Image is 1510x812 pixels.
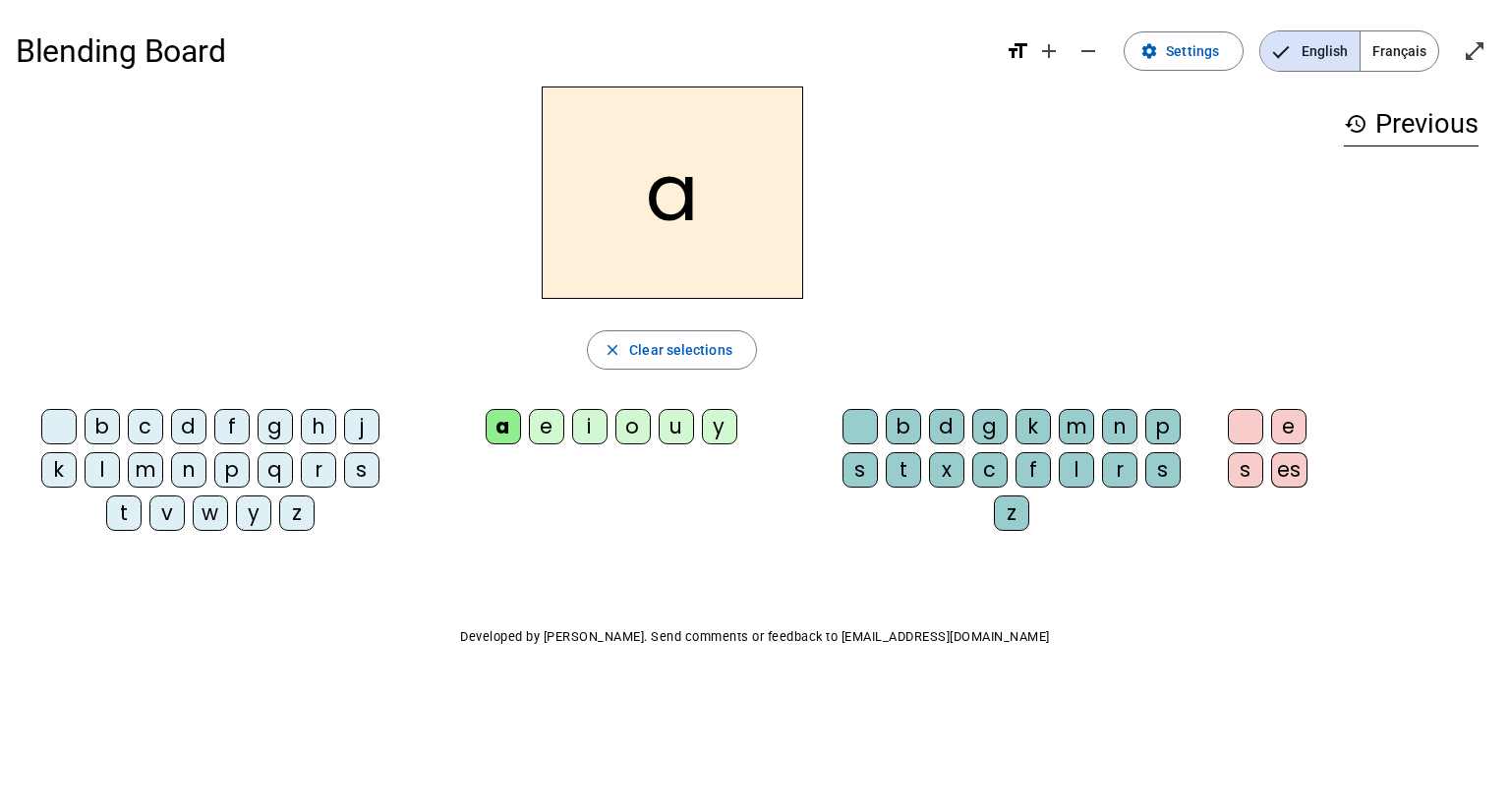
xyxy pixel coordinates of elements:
[1271,452,1307,488] div: es
[1361,31,1438,71] span: Français
[236,495,271,531] div: y
[149,495,185,531] div: v
[572,409,608,444] div: i
[1076,39,1100,63] mat-icon: remove
[994,495,1029,531] div: z
[629,338,732,362] span: Clear selections
[1069,31,1108,71] button: Decrease font size
[1037,39,1061,63] mat-icon: add
[1145,409,1181,444] div: p
[1166,39,1219,63] span: Settings
[279,495,315,531] div: z
[529,409,564,444] div: e
[486,409,521,444] div: a
[886,452,921,488] div: t
[85,409,120,444] div: b
[258,409,293,444] div: g
[659,409,694,444] div: u
[1228,452,1263,488] div: s
[1059,409,1094,444] div: m
[16,625,1494,649] p: Developed by [PERSON_NAME]. Send comments or feedback to [EMAIL_ADDRESS][DOMAIN_NAME]
[615,409,651,444] div: o
[171,452,206,488] div: n
[85,452,120,488] div: l
[1259,30,1439,72] mat-button-toggle-group: Language selection
[16,20,990,83] h1: Blending Board
[41,452,77,488] div: k
[929,409,964,444] div: d
[258,452,293,488] div: q
[1344,102,1479,146] h3: Previous
[1260,31,1360,71] span: English
[929,452,964,488] div: x
[1102,409,1137,444] div: n
[702,409,737,444] div: y
[1344,112,1367,136] mat-icon: history
[214,452,250,488] div: p
[972,409,1008,444] div: g
[344,409,379,444] div: j
[1145,452,1181,488] div: s
[542,87,803,299] h2: a
[1102,452,1137,488] div: r
[1140,42,1158,60] mat-icon: settings
[171,409,206,444] div: d
[301,452,336,488] div: r
[1463,39,1486,63] mat-icon: open_in_full
[128,409,163,444] div: c
[1006,39,1029,63] mat-icon: format_size
[587,330,757,370] button: Clear selections
[1016,452,1051,488] div: f
[1016,409,1051,444] div: k
[128,452,163,488] div: m
[1455,31,1494,71] button: Enter full screen
[1029,31,1069,71] button: Increase font size
[193,495,228,531] div: w
[1124,31,1244,71] button: Settings
[886,409,921,444] div: b
[842,452,878,488] div: s
[301,409,336,444] div: h
[214,409,250,444] div: f
[1271,409,1307,444] div: e
[106,495,142,531] div: t
[972,452,1008,488] div: c
[344,452,379,488] div: s
[1059,452,1094,488] div: l
[604,341,621,359] mat-icon: close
